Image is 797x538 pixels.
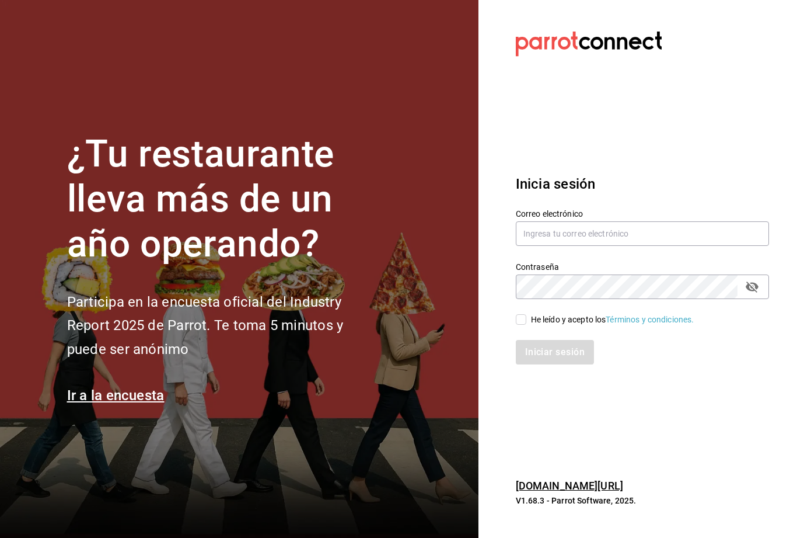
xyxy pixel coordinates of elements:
p: V1.68.3 - Parrot Software, 2025. [516,495,769,506]
button: passwordField [742,277,762,297]
label: Correo electrónico [516,210,769,218]
a: Ir a la encuesta [67,387,165,404]
input: Ingresa tu correo electrónico [516,221,769,246]
h1: ¿Tu restaurante lleva más de un año operando? [67,132,382,266]
div: He leído y acepto los [531,314,694,326]
h3: Inicia sesión [516,173,769,195]
a: Términos y condiciones. [606,315,694,324]
h2: Participa en la encuesta oficial del Industry Report 2025 de Parrot. Te toma 5 minutos y puede se... [67,290,382,362]
label: Contraseña [516,263,769,271]
a: [DOMAIN_NAME][URL] [516,480,623,492]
